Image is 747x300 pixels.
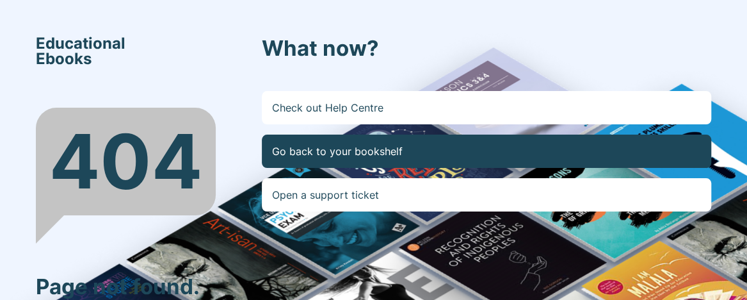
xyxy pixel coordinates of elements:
span: Educational Ebooks [36,36,125,67]
h3: What now? [262,36,712,62]
a: Go back to your bookshelf [262,135,712,168]
a: Open a support ticket [262,178,712,212]
a: Check out Help Centre [262,91,712,124]
div: 404 [36,108,216,215]
h3: Page not found. [36,274,216,300]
